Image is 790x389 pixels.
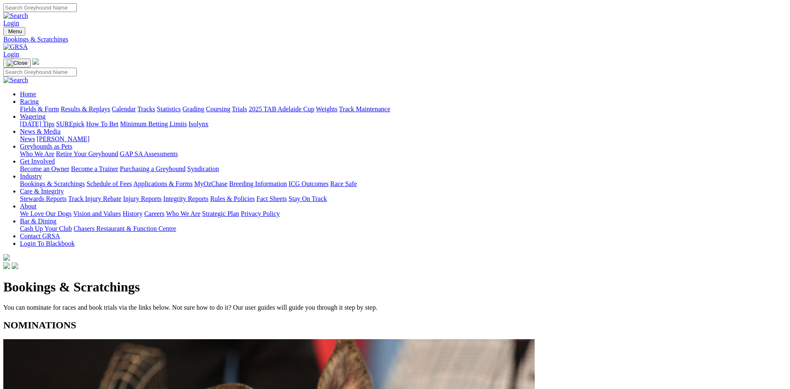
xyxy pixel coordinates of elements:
[73,210,121,217] a: Vision and Values
[3,76,28,84] img: Search
[86,180,132,187] a: Schedule of Fees
[257,195,287,202] a: Fact Sheets
[20,128,61,135] a: News & Media
[3,27,25,36] button: Toggle navigation
[20,105,59,113] a: Fields & Form
[289,180,328,187] a: ICG Outcomes
[20,225,787,232] div: Bar & Dining
[56,150,118,157] a: Retire Your Greyhound
[339,105,390,113] a: Track Maintenance
[20,195,787,203] div: Care & Integrity
[120,150,178,157] a: GAP SA Assessments
[202,210,239,217] a: Strategic Plan
[316,105,338,113] a: Weights
[20,218,56,225] a: Bar & Dining
[232,105,247,113] a: Trials
[37,135,89,142] a: [PERSON_NAME]
[20,210,787,218] div: About
[20,240,75,247] a: Login To Blackbook
[20,165,787,173] div: Get Involved
[20,180,85,187] a: Bookings & Scratchings
[56,120,84,127] a: SUREpick
[3,320,787,331] h2: NOMINATIONS
[157,105,181,113] a: Statistics
[249,105,314,113] a: 2025 TAB Adelaide Cup
[120,165,186,172] a: Purchasing a Greyhound
[71,165,118,172] a: Become a Trainer
[20,105,787,113] div: Racing
[3,43,28,51] img: GRSA
[3,12,28,20] img: Search
[32,58,39,65] img: logo-grsa-white.png
[20,150,54,157] a: Who We Are
[120,120,187,127] a: Minimum Betting Limits
[3,51,19,58] a: Login
[20,158,55,165] a: Get Involved
[3,279,787,295] h1: Bookings & Scratchings
[20,210,71,217] a: We Love Our Dogs
[112,105,136,113] a: Calendar
[20,120,787,128] div: Wagering
[289,195,327,202] a: Stay On Track
[20,135,787,143] div: News & Media
[20,188,64,195] a: Care & Integrity
[12,262,18,269] img: twitter.svg
[20,150,787,158] div: Greyhounds as Pets
[166,210,201,217] a: Who We Are
[137,105,155,113] a: Tracks
[7,60,27,66] img: Close
[73,225,176,232] a: Chasers Restaurant & Function Centre
[3,254,10,261] img: logo-grsa-white.png
[20,232,60,240] a: Contact GRSA
[122,210,142,217] a: History
[3,304,787,311] p: You can nominate for races and book trials via the links below. Not sure how to do it? Our user g...
[20,143,72,150] a: Greyhounds as Pets
[210,195,255,202] a: Rules & Policies
[3,3,77,12] input: Search
[183,105,204,113] a: Grading
[229,180,287,187] a: Breeding Information
[20,180,787,188] div: Industry
[330,180,357,187] a: Race Safe
[20,225,72,232] a: Cash Up Your Club
[20,113,46,120] a: Wagering
[8,28,22,34] span: Menu
[86,120,119,127] a: How To Bet
[61,105,110,113] a: Results & Replays
[20,165,69,172] a: Become an Owner
[20,173,42,180] a: Industry
[206,105,230,113] a: Coursing
[3,36,787,43] a: Bookings & Scratchings
[68,195,121,202] a: Track Injury Rebate
[20,135,35,142] a: News
[194,180,227,187] a: MyOzChase
[20,91,36,98] a: Home
[163,195,208,202] a: Integrity Reports
[20,98,39,105] a: Racing
[133,180,193,187] a: Applications & Forms
[144,210,164,217] a: Careers
[188,120,208,127] a: Isolynx
[241,210,280,217] a: Privacy Policy
[3,262,10,269] img: facebook.svg
[20,195,66,202] a: Stewards Reports
[20,120,54,127] a: [DATE] Tips
[123,195,161,202] a: Injury Reports
[3,20,19,27] a: Login
[187,165,219,172] a: Syndication
[3,68,77,76] input: Search
[20,203,37,210] a: About
[3,59,31,68] button: Toggle navigation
